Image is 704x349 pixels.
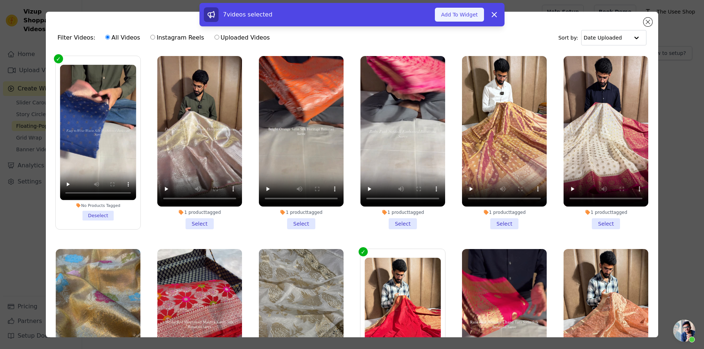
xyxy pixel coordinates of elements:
label: All Videos [105,33,140,42]
div: Filter Videos: [58,29,274,46]
label: Instagram Reels [150,33,204,42]
div: Sort by: [558,30,647,45]
div: No Products Tagged [60,203,136,208]
div: 1 product tagged [360,209,445,215]
div: 1 product tagged [564,209,648,215]
label: Uploaded Videos [214,33,270,42]
div: 1 product tagged [462,209,547,215]
span: 7 videos selected [223,11,272,18]
button: Add To Widget [435,8,484,22]
div: Open chat [673,320,695,342]
div: 1 product tagged [157,209,242,215]
div: 1 product tagged [259,209,344,215]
